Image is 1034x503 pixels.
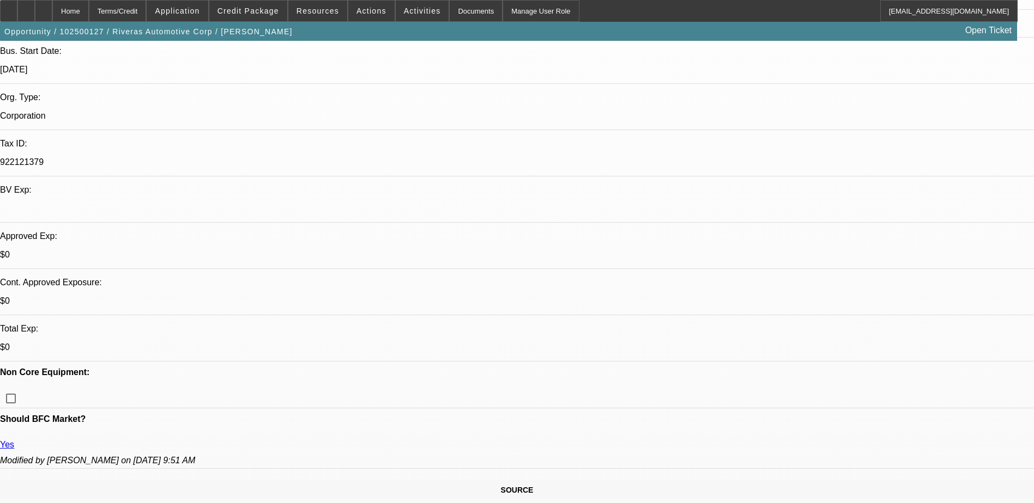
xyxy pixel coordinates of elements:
[348,1,395,21] button: Actions
[501,486,534,494] span: SOURCE
[147,1,208,21] button: Application
[217,7,279,15] span: Credit Package
[297,7,339,15] span: Resources
[288,1,347,21] button: Resources
[356,7,386,15] span: Actions
[404,7,441,15] span: Activities
[155,7,199,15] span: Application
[209,1,287,21] button: Credit Package
[4,27,293,36] span: Opportunity / 102500127 / Riveras Automotive Corp / [PERSON_NAME]
[396,1,449,21] button: Activities
[961,21,1016,40] a: Open Ticket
